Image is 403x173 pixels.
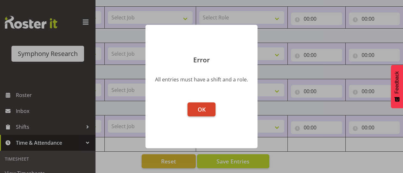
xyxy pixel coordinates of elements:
p: Error [152,57,251,63]
button: Feedback - Show survey [391,65,403,108]
div: All entries must have a shift and a role. [155,76,248,83]
button: OK [187,102,216,116]
span: OK [198,106,206,113]
span: Feedback [394,71,400,93]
